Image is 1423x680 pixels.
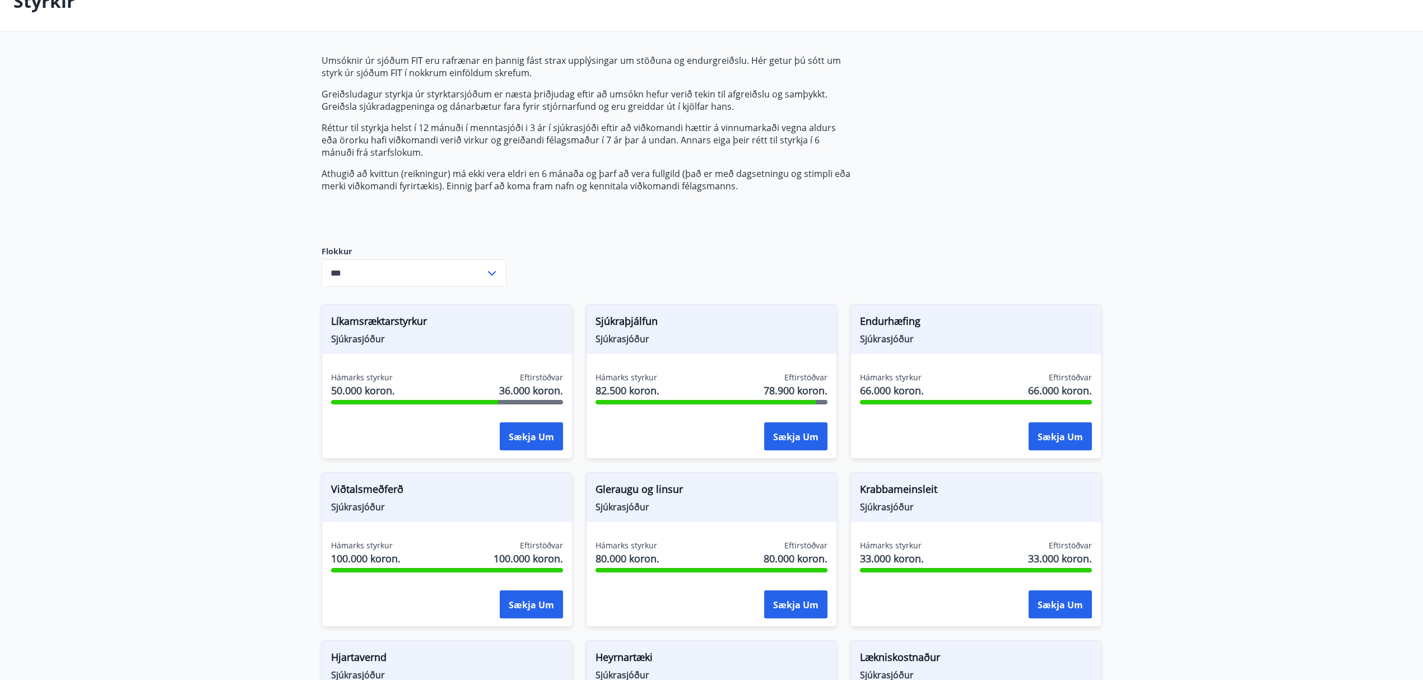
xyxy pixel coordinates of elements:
[331,552,401,565] font: 100.000 koron.
[322,167,850,192] font: Athugið að kvittun (reikningur) má ekki vera eldri en 6 mánaða og þarf að vera fullgild (það er m...
[596,501,649,513] font: Sjúkrasjóður
[520,372,563,383] font: Eftirstöðvar
[322,246,352,257] font: Flokkur
[1049,540,1092,551] font: Eftirstöðvar
[764,422,827,450] button: Sækja um
[499,384,563,397] font: 36.000 koron.
[784,540,827,551] font: Eftirstöðvar
[773,599,819,611] font: Sækja um
[331,501,385,513] font: Sjúkrasjóður
[1038,599,1083,611] font: Sækja um
[1049,372,1092,383] font: Eftirstöðvar
[331,650,387,664] font: Hjartavernd
[1029,422,1092,450] button: Sækja um
[596,540,657,551] font: Hámarks styrkur
[860,540,922,551] font: Hámarks styrkur
[331,482,403,496] font: Viðtalsmeðferð
[596,333,649,345] font: Sjúkrasjóður
[494,552,563,565] font: 100.000 koron.
[500,590,563,618] button: Sækja um
[860,482,937,496] font: Krabbameinsleit
[331,314,427,328] font: Líkamsræktarstyrkur
[596,372,657,383] font: Hámarks styrkur
[1028,552,1092,565] font: 33.000 koron.
[509,599,554,611] font: Sækja um
[331,372,393,383] font: Hámarks styrkur
[764,552,827,565] font: 80.000 koron.
[1028,384,1092,397] font: 66.000 koron.
[860,333,914,345] font: Sjúkrasjóður
[331,384,395,397] font: 50.000 koron.
[773,431,819,443] font: Sækja um
[860,552,924,565] font: 33.000 koron.
[860,372,922,383] font: Hámarks styrkur
[860,650,940,664] font: Lækniskostnaður
[509,431,554,443] font: Sækja um
[596,384,659,397] font: 82.500 koron.
[764,384,827,397] font: 78.900 koron.
[1038,431,1083,443] font: Sækja um
[331,333,385,345] font: Sjúkrasjóður
[596,552,659,565] font: 80.000 koron.
[500,422,563,450] button: Sækja um
[331,540,393,551] font: Hámarks styrkur
[764,590,827,618] button: Sækja um
[322,88,827,113] font: Greiðsludagur styrkja úr styrktarsjóðum er næsta þriðjudag eftir að umsókn hefur verið tekin til ...
[596,482,683,496] font: Gleraugu og linsur
[596,650,653,664] font: Heyrnartæki
[322,122,836,159] font: Réttur til styrkja helst í 12 mánuði í menntasjóði i 3 ár í sjúkrasjóði eftir að viðkomandi hætti...
[860,501,914,513] font: Sjúkrasjóður
[784,372,827,383] font: Eftirstöðvar
[322,54,841,79] font: Umsóknir úr sjóðum FIT eru rafrænar en þannig fást strax upplýsingar um stöðuna og endurgreiðslu....
[860,314,920,328] font: Endurhæfing
[520,540,563,551] font: Eftirstöðvar
[596,314,658,328] font: Sjúkraþjálfun
[1029,590,1092,618] button: Sækja um
[860,384,924,397] font: 66.000 koron.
